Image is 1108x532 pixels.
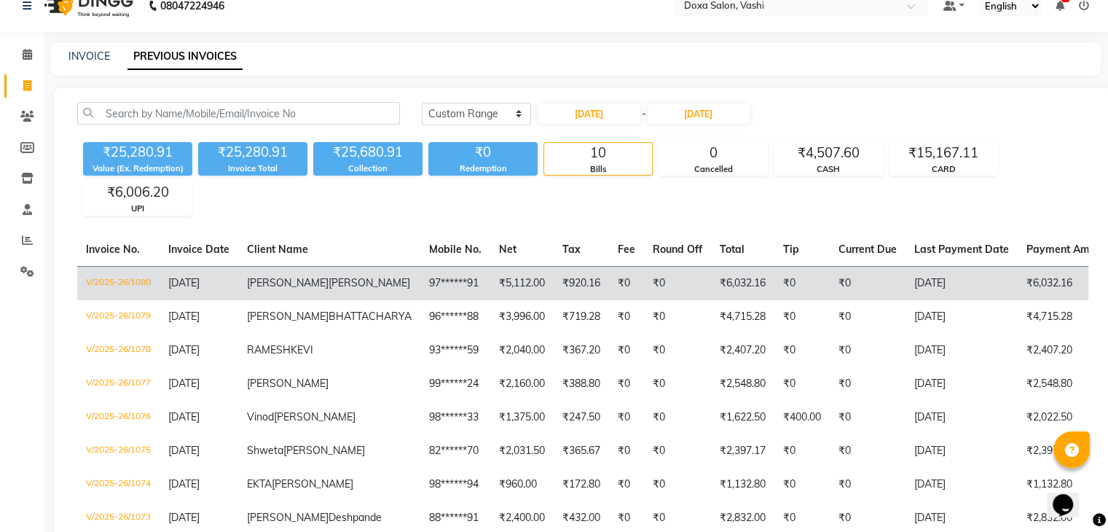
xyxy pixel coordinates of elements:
div: Invoice Total [198,163,307,175]
span: Mobile No. [429,243,482,256]
td: ₹2,160.00 [490,367,554,401]
span: Tip [783,243,799,256]
td: ₹0 [774,300,830,334]
span: Total [720,243,744,256]
span: [PERSON_NAME] [272,477,353,490]
span: Round Off [653,243,702,256]
td: V/2025-26/1080 [77,266,160,300]
td: ₹1,375.00 [490,401,554,434]
td: ₹0 [774,266,830,300]
span: Last Payment Date [914,243,1009,256]
td: [DATE] [905,334,1018,367]
div: Value (Ex. Redemption) [83,163,192,175]
td: ₹0 [644,334,711,367]
td: V/2025-26/1077 [77,367,160,401]
td: ₹0 [609,468,644,501]
div: 10 [544,143,652,163]
span: [PERSON_NAME] [274,410,355,423]
div: 0 [659,143,767,163]
td: V/2025-26/1076 [77,401,160,434]
span: BHATTACHARYA [329,310,412,323]
span: [PERSON_NAME] [283,444,365,457]
td: ₹2,397.17 [711,434,774,468]
div: ₹4,507.60 [774,143,882,163]
span: [PERSON_NAME] [247,276,329,289]
td: ₹0 [830,434,905,468]
td: [DATE] [905,468,1018,501]
td: ₹0 [644,401,711,434]
td: ₹0 [609,367,644,401]
span: [DATE] [168,276,200,289]
td: ₹2,548.80 [711,367,774,401]
div: ₹25,280.91 [198,142,307,163]
td: [DATE] [905,300,1018,334]
span: Shweta [247,444,283,457]
td: ₹365.67 [554,434,609,468]
td: ₹4,715.28 [711,300,774,334]
td: [DATE] [905,266,1018,300]
span: RAMESH [247,343,291,356]
div: UPI [84,203,192,215]
td: ₹388.80 [554,367,609,401]
td: ₹172.80 [554,468,609,501]
td: ₹367.20 [554,334,609,367]
td: ₹920.16 [554,266,609,300]
span: Net [499,243,516,256]
td: [DATE] [905,401,1018,434]
td: V/2025-26/1078 [77,334,160,367]
span: EKTA [247,477,272,490]
td: ₹400.00 [774,401,830,434]
div: Cancelled [659,163,767,176]
td: ₹0 [644,367,711,401]
td: ₹0 [644,468,711,501]
td: ₹0 [609,401,644,434]
td: ₹0 [830,300,905,334]
td: ₹1,622.50 [711,401,774,434]
td: ₹6,032.16 [711,266,774,300]
iframe: chat widget [1047,474,1093,517]
span: Fee [618,243,635,256]
td: ₹0 [609,434,644,468]
td: ₹719.28 [554,300,609,334]
td: ₹3,996.00 [490,300,554,334]
div: Bills [544,163,652,176]
span: KEVI [291,343,313,356]
div: ₹15,167.11 [889,143,997,163]
td: [DATE] [905,434,1018,468]
td: ₹0 [830,468,905,501]
a: PREVIOUS INVOICES [127,44,243,70]
td: ₹2,040.00 [490,334,554,367]
span: [DATE] [168,410,200,423]
td: ₹0 [774,468,830,501]
td: ₹960.00 [490,468,554,501]
td: V/2025-26/1079 [77,300,160,334]
td: ₹0 [830,367,905,401]
span: [DATE] [168,444,200,457]
span: Tax [562,243,581,256]
span: Invoice No. [86,243,140,256]
td: ₹0 [609,300,644,334]
div: ₹25,280.91 [83,142,192,163]
td: ₹247.50 [554,401,609,434]
td: ₹5,112.00 [490,266,554,300]
td: ₹0 [830,401,905,434]
td: ₹1,132.80 [711,468,774,501]
td: ₹0 [774,434,830,468]
td: ₹0 [644,266,711,300]
span: [DATE] [168,477,200,490]
td: ₹0 [644,434,711,468]
div: ₹6,006.20 [84,182,192,203]
td: ₹0 [774,367,830,401]
span: Client Name [247,243,308,256]
td: ₹0 [830,266,905,300]
span: Current Due [838,243,897,256]
td: ₹0 [609,266,644,300]
span: [DATE] [168,343,200,356]
input: Search by Name/Mobile/Email/Invoice No [77,102,400,125]
td: [DATE] [905,367,1018,401]
td: V/2025-26/1075 [77,434,160,468]
td: V/2025-26/1074 [77,468,160,501]
span: [PERSON_NAME] [329,276,410,289]
span: [DATE] [168,310,200,323]
span: [DATE] [168,377,200,390]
